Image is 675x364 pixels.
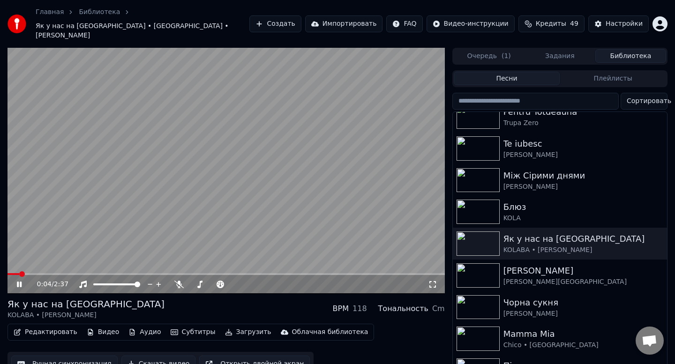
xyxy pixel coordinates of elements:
button: Субтитры [167,326,219,339]
span: 0:04 [37,280,52,289]
span: Кредиты [536,19,566,29]
span: Як у нас на [GEOGRAPHIC_DATA] • [GEOGRAPHIC_DATA] • [PERSON_NAME] [36,22,249,40]
div: Настройки [606,19,643,29]
div: [PERSON_NAME] [503,182,663,192]
a: Библиотека [79,7,120,17]
div: Відкритий чат [636,327,664,355]
button: Создать [249,15,301,32]
div: Тональность [378,303,428,314]
button: Задания [525,49,595,63]
button: Редактировать [10,326,81,339]
div: Блюз [503,201,663,214]
div: [PERSON_NAME] [503,264,663,277]
div: KOLA [503,214,663,223]
span: Сортировать [627,97,671,106]
span: 49 [570,19,578,29]
div: Cm [432,303,445,314]
button: Песни [454,72,560,85]
div: Облачная библиотека [292,327,368,337]
div: KOLABA • [PERSON_NAME] [7,311,165,320]
div: KOLABA • [PERSON_NAME] [503,245,663,255]
button: Настройки [588,15,649,32]
div: Як у нас на [GEOGRAPHIC_DATA] [7,297,165,311]
div: [PERSON_NAME] [503,150,663,160]
div: Mamma Mia [503,327,663,341]
div: / [37,280,60,289]
button: Загрузить [221,326,275,339]
div: Te iubesc [503,137,663,150]
div: [PERSON_NAME] [503,309,663,319]
a: Главная [36,7,64,17]
div: Чорна сукня [503,296,663,309]
button: Аудио [125,326,165,339]
div: 118 [352,303,367,314]
span: 2:37 [54,280,68,289]
div: Chico • [GEOGRAPHIC_DATA] [503,341,663,350]
div: Pentru Totdeauna [503,105,663,119]
button: FAQ [386,15,422,32]
button: Библиотека [595,49,666,63]
span: ( 1 ) [502,52,511,61]
button: Импортировать [305,15,383,32]
div: BPM [333,303,349,314]
div: Між Сірими днями [503,169,663,182]
div: [PERSON_NAME][GEOGRAPHIC_DATA] [503,277,663,287]
button: Видео [83,326,123,339]
div: Як у нас на [GEOGRAPHIC_DATA] [503,232,663,245]
img: youka [7,15,26,33]
button: Видео-инструкции [427,15,515,32]
button: Очередь [454,49,525,63]
button: Кредиты49 [518,15,585,32]
nav: breadcrumb [36,7,249,40]
button: Плейлисты [560,72,666,85]
div: Trupa Zero [503,119,663,128]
